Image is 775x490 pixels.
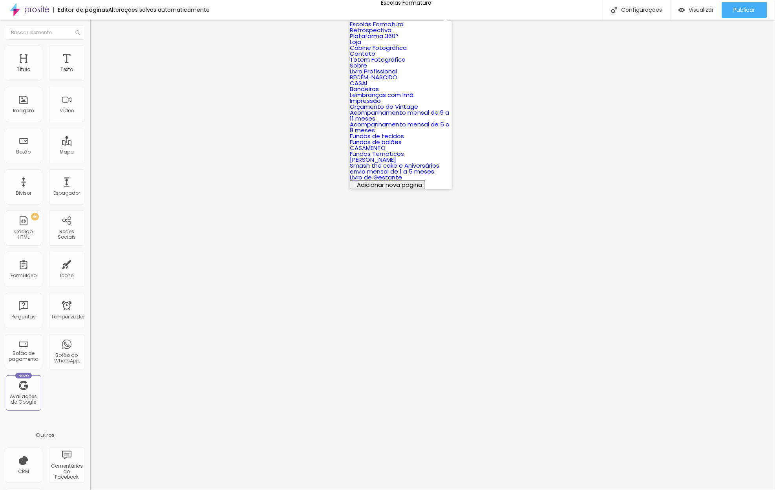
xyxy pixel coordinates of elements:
font: Mapa [60,148,74,155]
font: Visualizar [689,6,714,14]
a: Bandeiras [350,85,379,93]
a: RECÉM-NASCIDO [350,73,397,81]
button: Visualizar [671,2,722,18]
a: Fundos de tecidos [350,132,404,140]
font: CRM [18,468,29,475]
a: Fundos Temáticos [350,150,404,158]
a: Lembranças com Imã [350,91,413,99]
a: Acompanhamento mensal de 9 a 11 meses [350,108,449,122]
img: Ícone [75,30,80,35]
font: Novo [18,373,29,378]
font: Texto [60,66,73,73]
button: Publicar [722,2,767,18]
a: Escolas Formatura [350,20,404,28]
font: Alterações salvas automaticamente [108,6,210,14]
iframe: Editor [90,20,775,490]
font: Outros [36,431,55,439]
font: Configurações [621,6,662,14]
font: Redes Sociais [58,228,76,240]
font: Vídeo [60,107,74,114]
input: Buscar elemento [6,26,84,40]
font: Imagem [13,107,34,114]
font: Botão de pagamento [9,350,38,362]
a: Contato [350,49,375,58]
a: Fundos de balões [350,138,402,146]
font: Botão do WhatsApp [54,352,79,364]
a: Sobre [350,61,367,69]
a: [PERSON_NAME] [350,155,396,164]
a: Acompanhamento mensal de 5 a 8 meses [350,120,450,134]
img: Ícone [611,7,618,13]
a: Orçamento do Vintage [350,102,418,111]
font: Adicionar nova página [357,181,422,189]
font: Ícone [60,272,74,279]
font: Temporizador [51,313,85,320]
font: Título [17,66,30,73]
img: view-1.svg [678,7,685,13]
a: CASAMENTO [350,144,386,152]
a: Smash the cake e Aniversários [350,161,439,170]
button: Adicionar nova página [350,180,425,189]
a: Livro de Gestante [350,173,402,181]
a: Totem Fotográfico [350,55,406,64]
a: Retrospectiva [350,26,391,34]
font: Avaliações do Google [10,393,37,405]
font: Publicar [734,6,755,14]
a: envio mensal de 1 a 5 meses [350,167,434,176]
font: Botão [16,148,31,155]
font: Comentários do Facebook [51,463,83,481]
font: Espaçador [53,190,80,196]
a: CASAL [350,79,368,87]
font: Formulário [11,272,37,279]
font: Perguntas [11,313,36,320]
a: Impressão [350,97,381,105]
a: Loja [350,38,361,46]
font: Editor de páginas [58,6,108,14]
a: Cabine Fotográfica [350,44,407,52]
a: Livro Profissional [350,67,397,75]
font: Código HTML [15,228,33,240]
a: Plataforma 360° [350,32,398,40]
font: Divisor [16,190,31,196]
